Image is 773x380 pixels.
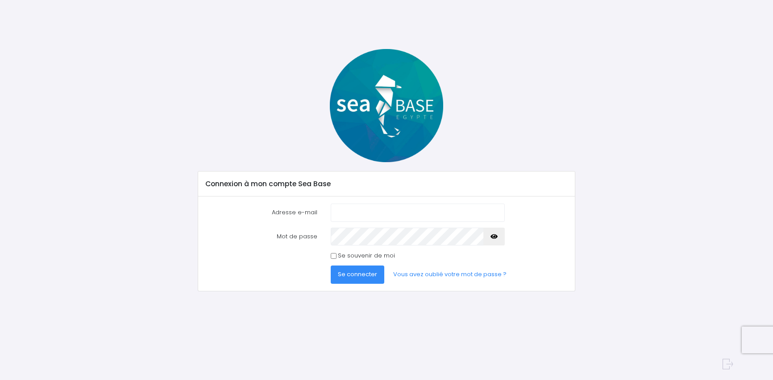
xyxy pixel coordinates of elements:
[199,204,324,221] label: Adresse e-mail
[386,266,514,283] a: Vous avez oublié votre mot de passe ?
[338,251,395,260] label: Se souvenir de moi
[199,228,324,245] label: Mot de passe
[198,172,574,196] div: Connexion à mon compte Sea Base
[331,266,384,283] button: Se connecter
[338,270,377,278] span: Se connecter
